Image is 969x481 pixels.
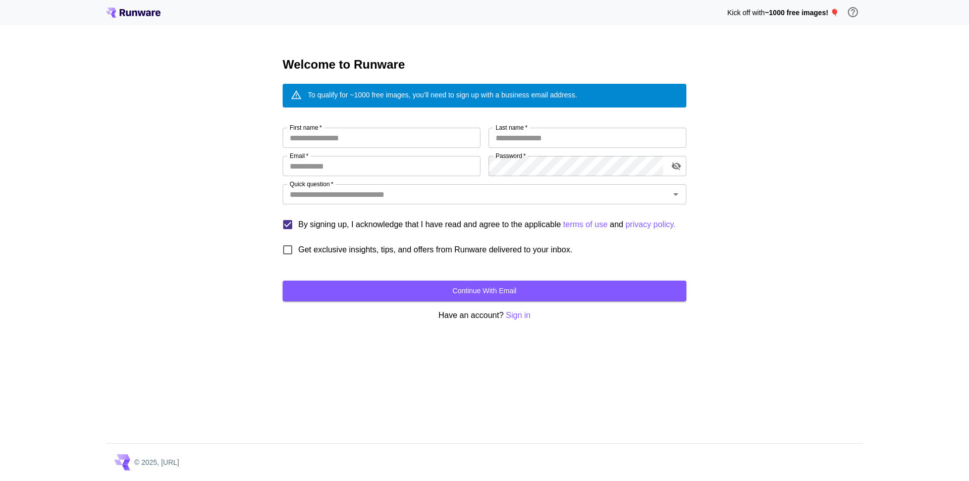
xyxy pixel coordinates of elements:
[581,214,629,227] button: By signing up, I acknowledge that I have read and agree to the applicable and privacy policy.
[290,151,309,160] label: Email
[290,123,324,132] label: First name
[843,2,863,22] button: In order to qualify for free credit, you need to sign up with a business email address and click ...
[298,214,678,239] p: By signing up, I acknowledge that I have read and agree to the applicable and
[669,187,683,201] button: Open
[762,9,839,17] span: ~1000 free images! 🎈
[283,58,686,72] h3: Welcome to Runware
[298,227,354,239] p: privacy policy.
[496,151,528,160] label: Password
[667,157,685,175] button: toggle password visibility
[581,214,629,227] p: terms of use
[308,90,602,100] div: To qualify for ~1000 free images, you’ll need to sign up with a business email address.
[298,248,593,260] span: Get exclusive insights, tips, and offers from Runware delivered to your inbox.
[134,457,183,468] p: © 2025, [URL]
[298,227,354,239] button: By signing up, I acknowledge that I have read and agree to the applicable terms of use and
[721,9,762,17] span: Kick off with
[290,180,336,188] label: Quick question
[283,313,686,326] p: Have an account?
[507,313,533,326] button: Sign in
[283,285,686,305] button: Continue with email
[496,123,529,132] label: Last name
